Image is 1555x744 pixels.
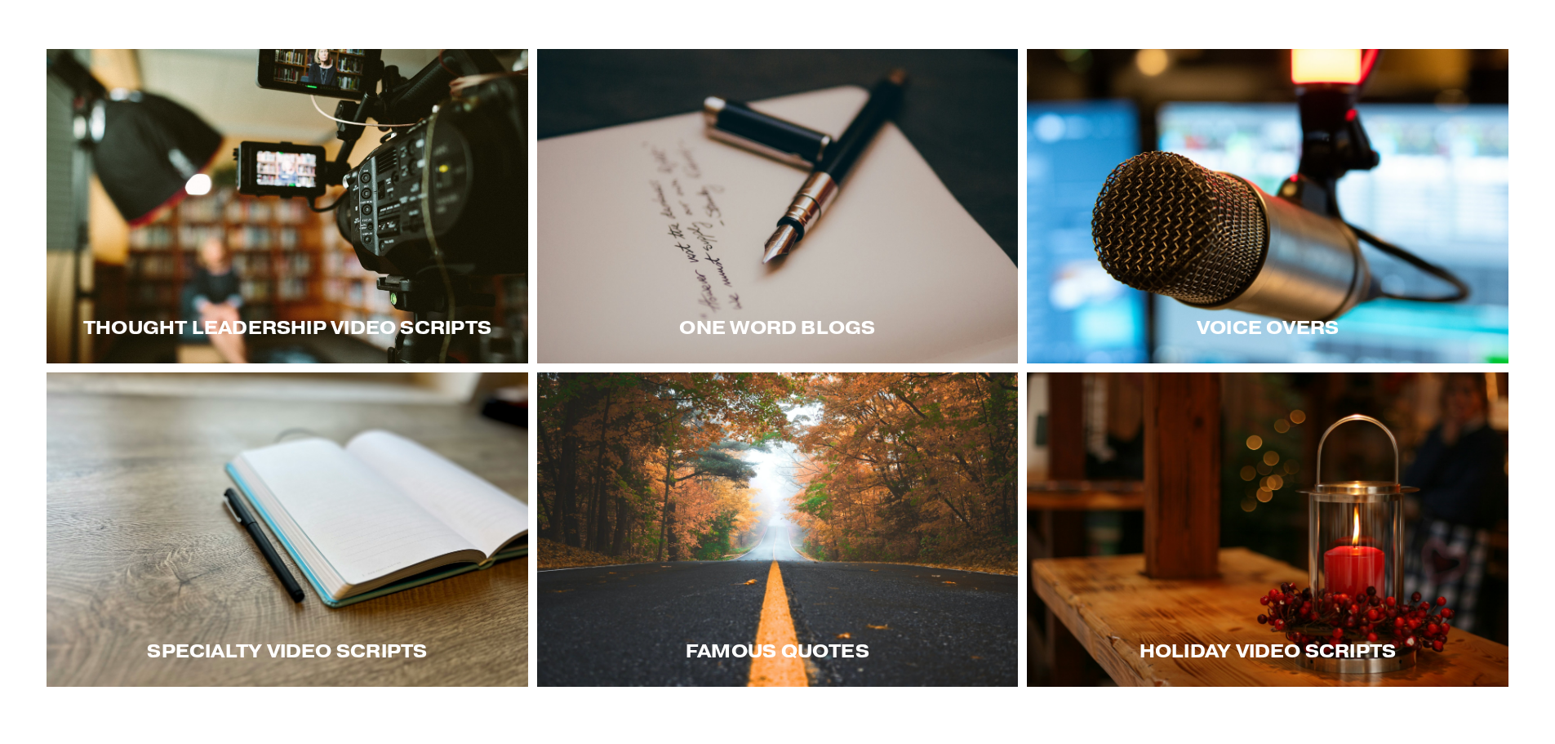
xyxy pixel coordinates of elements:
span: Voice Overs [1197,316,1339,339]
span: One word blogs [679,316,875,339]
span: Thought LEadership Video Scripts [83,316,491,339]
span: Specialty Video Scripts [147,639,427,662]
span: Famous Quotes [686,639,869,662]
span: Holiday Video Scripts [1140,639,1397,662]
